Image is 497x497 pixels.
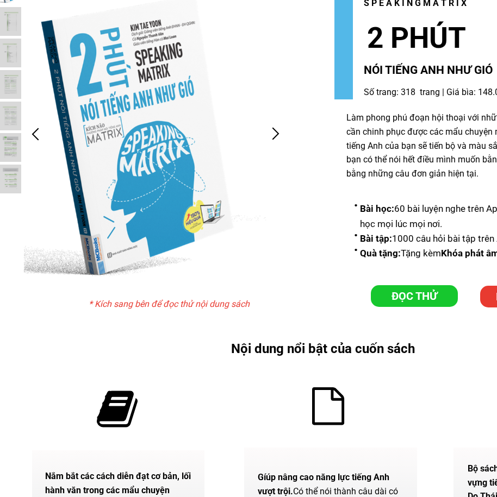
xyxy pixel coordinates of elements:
span: Bài tập: [360,233,392,244]
h3: * Kích sang bên để đọc thử nội dung sách [89,297,257,311]
a: ĐỌC THỬ [371,285,458,307]
span: Gíúp nâng cao năng lực tiếng Anh vượt trội. [258,472,389,496]
h3: Nội dung nổi bật của cuốn sách [231,338,420,359]
span: Quà tặng: [360,248,401,259]
span: Bài học: [360,203,394,214]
